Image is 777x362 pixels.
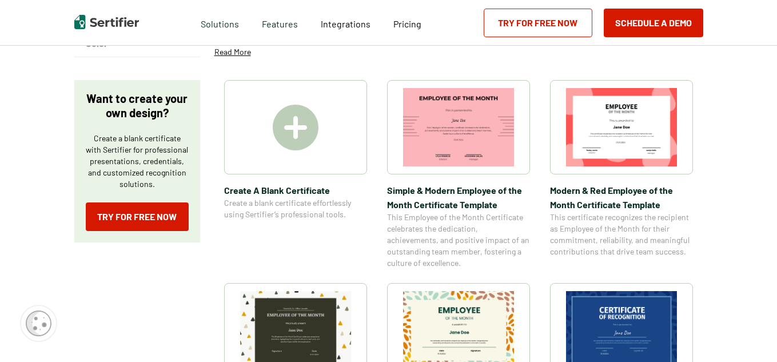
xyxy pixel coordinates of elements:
[566,88,677,166] img: Modern & Red Employee of the Month Certificate Template
[720,307,777,362] iframe: Chat Widget
[262,15,298,30] span: Features
[403,88,514,166] img: Simple & Modern Employee of the Month Certificate Template
[393,18,421,29] span: Pricing
[273,105,318,150] img: Create A Blank Certificate
[550,183,693,212] span: Modern & Red Employee of the Month Certificate Template
[387,212,530,269] span: This Employee of the Month Certificate celebrates the dedication, achievements, and positive impa...
[86,92,189,120] p: Want to create your own design?
[484,9,592,37] a: Try for Free Now
[86,202,189,231] a: Try for Free Now
[550,212,693,257] span: This certificate recognizes the recipient as Employee of the Month for their commitment, reliabil...
[604,9,703,37] button: Schedule a Demo
[201,15,239,30] span: Solutions
[26,311,51,336] img: Cookie Popup Icon
[74,15,139,29] img: Sertifier | Digital Credentialing Platform
[387,80,530,269] a: Simple & Modern Employee of the Month Certificate TemplateSimple & Modern Employee of the Month C...
[321,18,370,29] span: Integrations
[387,183,530,212] span: Simple & Modern Employee of the Month Certificate Template
[214,46,251,58] p: Read More
[86,133,189,190] p: Create a blank certificate with Sertifier for professional presentations, credentials, and custom...
[321,15,370,30] a: Integrations
[393,15,421,30] a: Pricing
[224,197,367,220] span: Create a blank certificate effortlessly using Sertifier’s professional tools.
[550,80,693,269] a: Modern & Red Employee of the Month Certificate TemplateModern & Red Employee of the Month Certifi...
[224,183,367,197] span: Create A Blank Certificate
